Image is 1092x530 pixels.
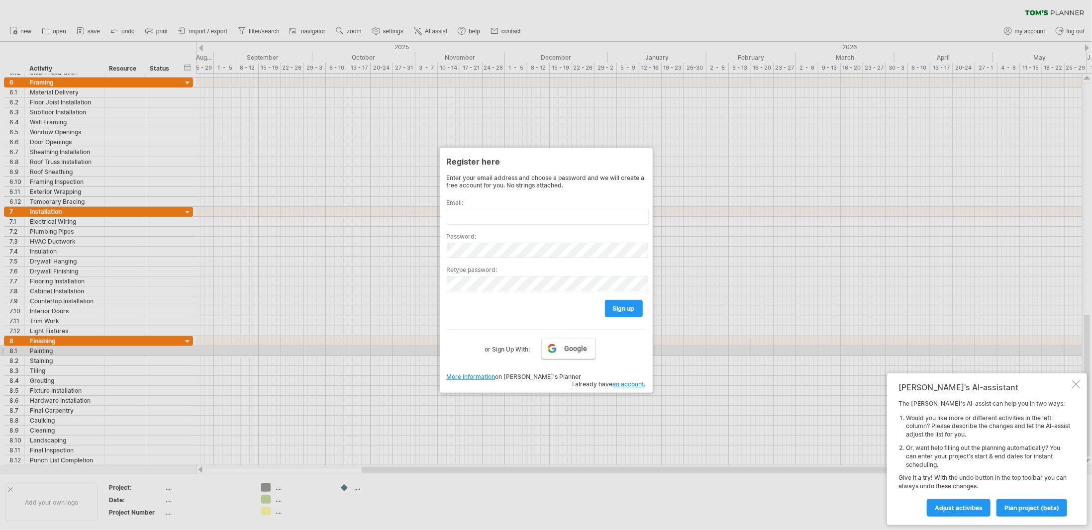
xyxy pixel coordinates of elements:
[898,382,1070,392] div: [PERSON_NAME]'s AI-assistant
[613,305,635,312] span: sign up
[447,266,646,273] label: Retype password:
[1004,504,1059,512] span: plan project (beta)
[447,199,646,206] label: Email:
[573,380,646,388] span: I already have .
[996,499,1067,517] a: plan project (beta)
[906,444,1070,469] li: Or, want help filling out the planning automatically? You can enter your project's start & end da...
[447,373,582,380] span: on [PERSON_NAME]'s Planner
[447,233,646,240] label: Password:
[447,373,496,380] a: More information
[927,499,991,517] a: Adjust activities
[564,345,587,353] span: Google
[613,380,644,388] a: an account
[605,300,643,317] a: sign up
[935,504,983,512] span: Adjust activities
[542,338,596,359] a: Google
[485,338,530,355] label: or Sign Up With:
[906,414,1070,439] li: Would you like more or different activities in the left column? Please describe the changes and l...
[447,152,646,170] div: Register here
[447,174,646,189] div: Enter your email address and choose a password and we will create a free account for you. No stri...
[898,400,1070,516] div: The [PERSON_NAME]'s AI-assist can help you in two ways: Give it a try! With the undo button in th...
